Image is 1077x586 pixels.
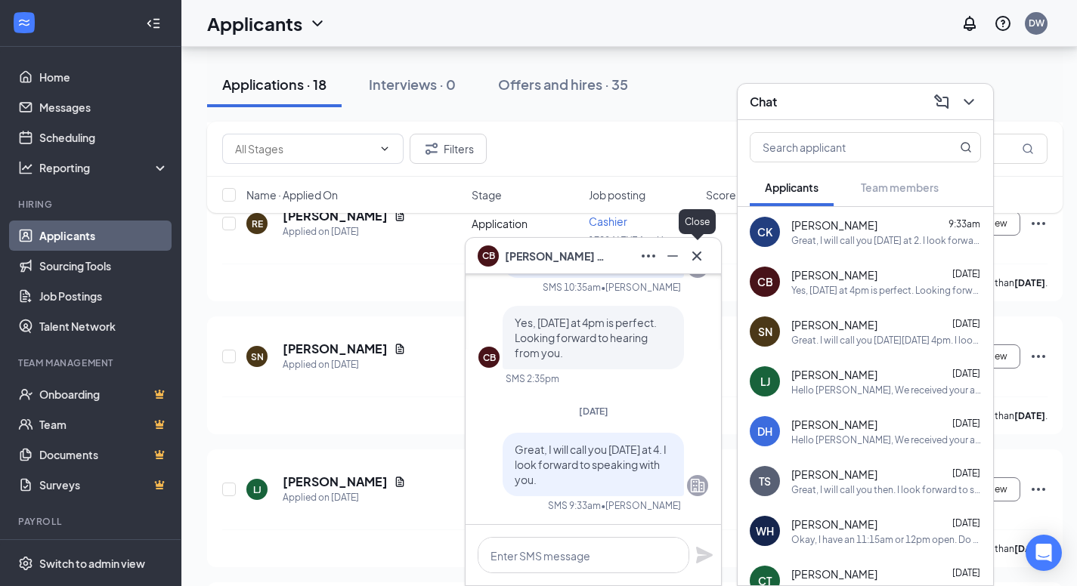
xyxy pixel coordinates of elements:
[960,93,978,111] svg: ChevronDown
[791,317,877,332] span: [PERSON_NAME]
[952,368,980,379] span: [DATE]
[685,244,709,268] button: Cross
[601,499,681,512] span: • [PERSON_NAME]
[1014,410,1045,421] b: [DATE]
[791,367,877,382] span: [PERSON_NAME]
[39,556,145,571] div: Switch to admin view
[39,251,169,281] a: Sourcing Tools
[639,247,658,265] svg: Ellipses
[18,356,166,369] div: Team Management
[589,235,677,246] span: 17094 | TNT Ace Ha ...
[1029,17,1045,29] div: DW
[688,247,706,265] svg: Cross
[952,318,980,329] span: [DATE]
[695,546,713,564] svg: Plane
[960,141,972,153] svg: MagnifyingGlass
[308,14,327,32] svg: ChevronDown
[18,198,166,211] div: Hiring
[283,357,406,372] div: Applied on [DATE]
[1029,347,1048,365] svg: Ellipses
[760,374,770,389] div: LJ
[253,483,262,496] div: LJ
[235,140,373,157] input: All Stages
[791,433,981,446] div: Hello [PERSON_NAME], We received your application for the position at TNT Ace Hardware and would ...
[757,224,772,239] div: CK
[422,140,441,158] svg: Filter
[283,341,388,357] h5: [PERSON_NAME]
[394,343,406,355] svg: Document
[1014,277,1045,288] b: [DATE]
[791,417,877,432] span: [PERSON_NAME]
[369,75,456,94] div: Interviews · 0
[222,75,327,94] div: Applications · 18
[39,538,169,568] a: PayrollCrown
[506,372,559,385] div: SMS 2:35pm
[379,143,391,155] svg: ChevronDown
[952,567,980,578] span: [DATE]
[759,473,771,489] div: TS
[505,248,611,264] span: [PERSON_NAME] Berczy
[791,566,877,581] span: [PERSON_NAME]
[791,284,981,297] div: Yes, [DATE] at 4pm is perfect. Looking forward to hearing from you.
[952,268,980,279] span: [DATE]
[589,187,645,202] span: Job posting
[39,379,169,409] a: OnboardingCrown
[498,75,628,94] div: Offers and hires · 35
[750,133,930,162] input: Search applicant
[756,523,774,538] div: WH
[515,316,657,359] span: Yes, [DATE] at 4pm is perfect. Looking forward to hearing from you.
[791,234,981,247] div: Great, I will call you [DATE] at 2. I look forward to speaking with you.
[930,90,954,114] button: ComposeMessage
[689,477,707,495] svg: Company
[39,281,169,311] a: Job Postings
[601,281,681,294] span: • [PERSON_NAME]
[957,90,981,114] button: ChevronDown
[791,334,981,347] div: Great. I will call you [DATE][DATE] 4pm. I look forward to speaking with you.
[791,217,877,233] span: [PERSON_NAME]
[791,483,981,496] div: Great, I will call you then. I look forward to speaking with you.
[1014,543,1045,554] b: [DATE]
[661,244,685,268] button: Minimize
[791,467,877,482] span: [PERSON_NAME]
[394,476,406,488] svg: Document
[664,247,682,265] svg: Minimize
[18,556,33,571] svg: Settings
[39,92,169,122] a: Messages
[39,409,169,439] a: TeamCrown
[472,187,502,202] span: Stage
[757,274,773,289] div: CB
[791,533,981,546] div: Okay, I have an 11:15am or 12pm open. Do either of those work for you?
[18,160,33,175] svg: Analysis
[246,187,338,202] span: Name · Applied On
[1029,480,1048,498] svg: Ellipses
[39,122,169,153] a: Scheduling
[679,209,716,234] div: Close
[39,62,169,92] a: Home
[758,324,772,339] div: SN
[283,490,406,505] div: Applied on [DATE]
[952,517,980,529] span: [DATE]
[757,424,772,439] div: DH
[251,350,264,363] div: SN
[750,94,777,110] h3: Chat
[636,244,661,268] button: Ellipses
[994,14,1012,32] svg: QuestionInfo
[515,443,667,486] span: Great, I will call you [DATE] at 4. I look forward to speaking with you.
[791,267,877,282] span: [PERSON_NAME]
[543,281,601,294] div: SMS 10:35am
[961,14,979,32] svg: Notifications
[706,187,736,202] span: Score
[933,93,951,111] svg: ComposeMessage
[483,351,496,364] div: CB
[791,517,877,532] span: [PERSON_NAME]
[791,384,981,396] div: Hello [PERSON_NAME], We received your application for the position at TNT Ace Hardware and would ...
[1022,143,1034,155] svg: MagnifyingGlass
[579,406,608,417] span: [DATE]
[861,180,939,194] span: Team members
[949,218,980,230] span: 9:33am
[207,11,302,36] h1: Applicants
[952,467,980,479] span: [DATE]
[952,418,980,429] span: [DATE]
[283,473,388,490] h5: [PERSON_NAME]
